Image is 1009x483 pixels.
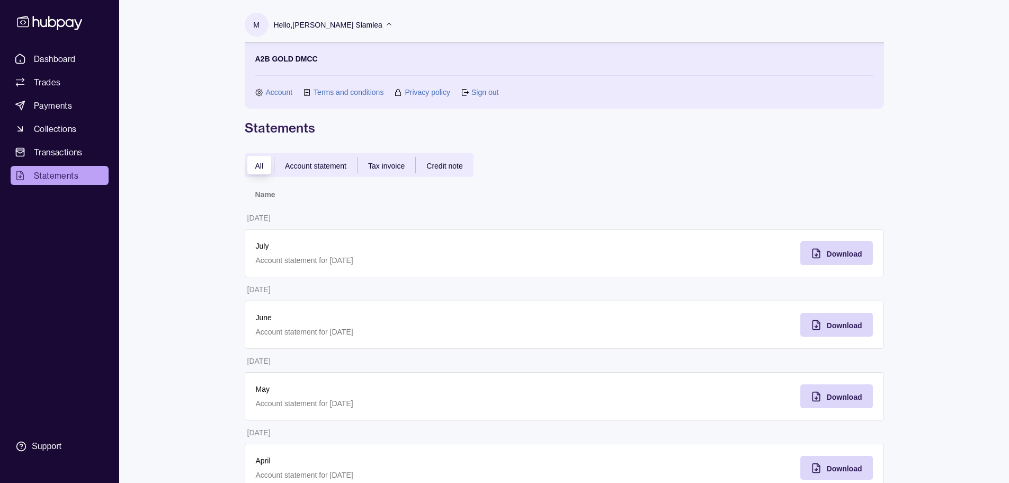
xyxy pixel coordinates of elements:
[11,166,109,185] a: Statements
[471,86,498,98] a: Sign out
[800,313,873,337] button: Download
[256,455,554,467] p: April
[256,469,554,481] p: Account statement for [DATE]
[827,321,862,330] span: Download
[800,384,873,408] button: Download
[314,86,383,98] a: Terms and conditions
[368,162,405,170] span: Tax invoice
[34,169,78,182] span: Statements
[253,19,260,31] p: M
[256,398,554,409] p: Account statement for [DATE]
[285,162,346,170] span: Account statement
[827,250,862,258] span: Download
[32,441,61,452] div: Support
[34,122,76,135] span: Collections
[34,76,60,89] span: Trades
[11,435,109,458] a: Support
[245,119,884,136] h1: Statements
[256,240,554,252] p: July
[256,383,554,395] p: May
[247,357,271,365] p: [DATE]
[34,52,76,65] span: Dashboard
[827,464,862,473] span: Download
[11,49,109,68] a: Dashboard
[245,153,474,177] div: documentTypes
[11,96,109,115] a: Payments
[800,456,873,480] button: Download
[255,162,264,170] span: All
[34,146,83,159] span: Transactions
[11,73,109,92] a: Trades
[11,143,109,162] a: Transactions
[274,19,382,31] p: Hello, [PERSON_NAME] Slamlea
[247,214,271,222] p: [DATE]
[256,326,554,338] p: Account statement for [DATE]
[256,312,554,323] p: June
[255,53,318,65] p: A2B GOLD DMCC
[827,393,862,401] span: Download
[34,99,72,112] span: Payments
[256,254,554,266] p: Account statement for [DATE]
[247,285,271,294] p: [DATE]
[255,190,275,199] p: Name
[405,86,450,98] a: Privacy policy
[266,86,293,98] a: Account
[800,241,873,265] button: Download
[11,119,109,138] a: Collections
[247,428,271,437] p: [DATE]
[426,162,462,170] span: Credit note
